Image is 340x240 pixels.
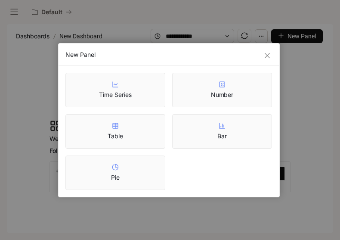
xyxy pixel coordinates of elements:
[49,134,256,144] span: Welcome to your new dashboard
[287,31,316,41] span: New Panel
[278,33,284,39] span: plus
[14,31,52,41] button: Dashboards
[264,52,271,59] span: close
[28,3,76,21] button: All workspaces
[99,90,131,99] article: Time Series
[49,146,256,156] span: Follow the steps to populate it with data and share with your teammates
[41,9,62,16] p: Default
[6,4,22,20] button: open drawer
[111,173,120,182] article: Pie
[211,90,234,99] article: Number
[241,32,248,39] span: sync
[108,132,123,140] article: Table
[58,28,104,44] article: New Dashboard
[65,50,272,59] div: New Panel
[271,29,323,43] button: New Panel
[53,31,56,41] span: /
[217,132,227,140] article: Bar
[55,178,144,187] span: Add panels to visualize your data
[263,51,272,60] button: Close
[16,31,49,41] span: Dashboards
